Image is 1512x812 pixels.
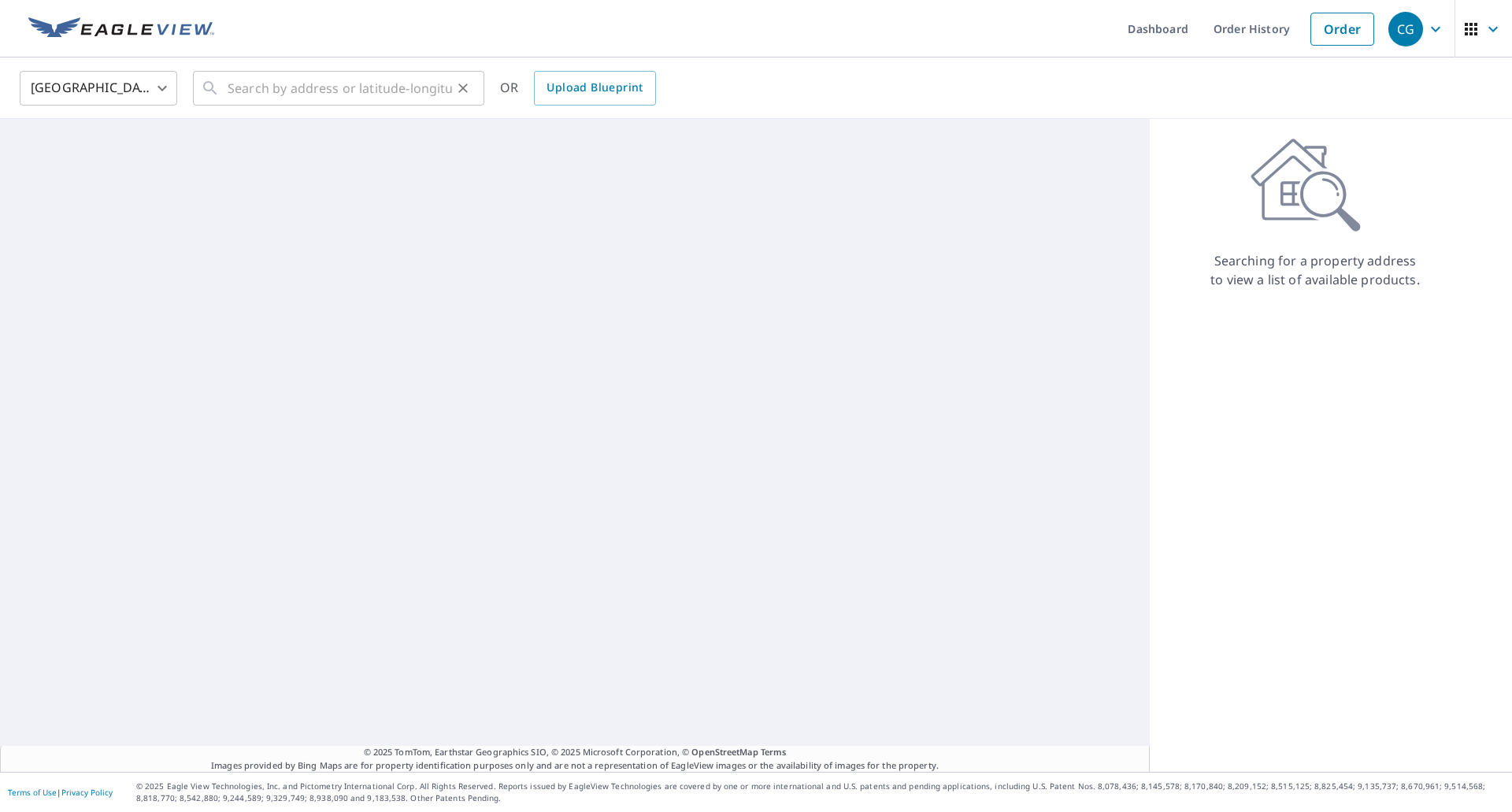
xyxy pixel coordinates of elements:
img: EV Logo [28,17,214,41]
span: © 2025 TomTom, Earthstar Geographics SIO, © 2025 Microsoft Corporation, © [364,746,787,759]
a: Privacy Policy [61,787,113,798]
p: | [8,788,113,797]
input: Search by address or latitude-longitude [228,66,452,110]
a: Terms of Use [8,787,57,798]
div: [GEOGRAPHIC_DATA] [20,66,177,110]
p: Searching for a property address to view a list of available products. [1210,251,1421,289]
a: OpenStreetMap [691,746,758,758]
a: Upload Blueprint [534,71,655,106]
a: Order [1310,13,1374,46]
div: OR [500,71,656,106]
p: © 2025 Eagle View Technologies, Inc. and Pictometry International Corp. All Rights Reserved. Repo... [136,780,1504,804]
div: CG [1388,12,1423,46]
span: Upload Blueprint [547,78,643,98]
a: Terms [761,746,787,758]
button: Clear [452,77,474,99]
